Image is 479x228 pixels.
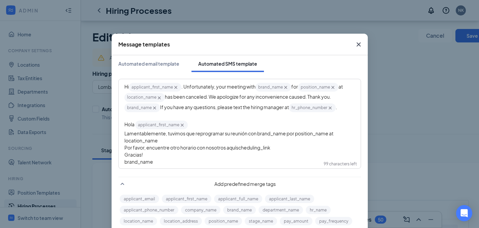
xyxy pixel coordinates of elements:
div: Message templates [118,41,170,48]
svg: Cross [156,95,162,101]
div: Automated email template [118,60,179,67]
div: Add predefined merge tags [118,177,361,188]
svg: Cross [152,105,157,111]
span: . Unfortunately, your meeting with [181,84,256,90]
span: If you have any questions, please text the hiring manager at [160,104,289,110]
button: brand_name [223,206,256,214]
button: applicant_first_name [162,195,211,203]
span: location_name‌‌‌‌ [124,93,165,102]
button: location_address [160,217,202,225]
svg: Cross [283,85,289,90]
span: has been canceled. We apologize for any inconvenience caused. Thank you. [165,94,331,100]
button: Close [350,34,368,55]
span: for [291,84,298,90]
span: brand_name‌‌‌‌ [124,103,160,112]
button: department_name [259,206,303,214]
svg: Cross [179,122,185,128]
span: Add predefined merge tags [129,181,361,187]
span: Lamentablemente, tuvimos que reprogramar su reunión con brand_name‌‌‌‌ por position_name‌‌‌‌ at l... [124,130,334,143]
span: applicant_first_name‌‌‌‌ [135,121,188,129]
span: brand_name‌‌‌‌ [124,159,153,165]
button: company_name [181,206,220,214]
span: hr_phone_number‌‌‌‌ [289,103,336,112]
span: Hola [124,121,134,127]
button: applicant_last_name [265,195,314,203]
button: applicant_full_name [214,195,262,203]
div: Automated SMS template [198,60,257,67]
button: location_name [120,217,157,225]
button: pay_amount [280,217,312,225]
svg: Cross [327,105,333,111]
svg: SmallChevronUp [118,180,126,188]
div: Open Intercom Messenger [456,205,472,221]
span: at [338,84,343,90]
svg: Cross [173,85,179,90]
span: Gracias! [124,152,143,158]
button: position_name [205,217,242,225]
span: Hi [124,84,129,90]
button: pay_frequency [315,217,352,225]
span: position_name‌‌‌‌ [298,83,338,92]
div: write SMS here [119,79,360,168]
button: applicant_email [120,195,159,203]
span: brand_name‌‌‌‌ [256,83,291,92]
span: . [336,104,337,110]
button: stage_name [245,217,277,225]
button: applicant_phone_number [120,206,178,214]
svg: Cross [355,40,363,48]
span: Por favor, encuentre otro horario con nosotros aquíscheduling_link‌‌‌‌ [124,144,270,151]
svg: Cross [330,85,336,90]
button: hr_name [306,206,331,214]
span: applicant_first_name‌‌‌‌ [129,83,181,92]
